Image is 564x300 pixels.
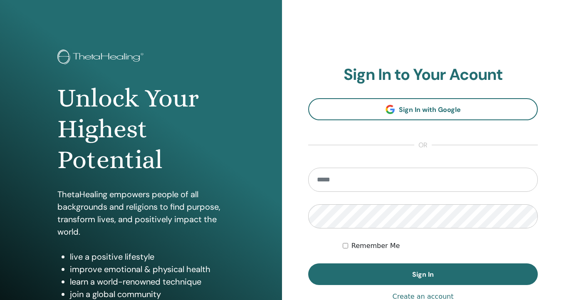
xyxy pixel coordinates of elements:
[412,270,434,279] span: Sign In
[57,83,225,176] h1: Unlock Your Highest Potential
[57,188,225,238] p: ThetaHealing empowers people of all backgrounds and religions to find purpose, transform lives, a...
[414,140,432,150] span: or
[308,263,538,285] button: Sign In
[351,241,400,251] label: Remember Me
[308,98,538,120] a: Sign In with Google
[70,275,225,288] li: learn a world-renowned technique
[399,105,461,114] span: Sign In with Google
[308,65,538,84] h2: Sign In to Your Acount
[343,241,538,251] div: Keep me authenticated indefinitely or until I manually logout
[70,263,225,275] li: improve emotional & physical health
[70,250,225,263] li: live a positive lifestyle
